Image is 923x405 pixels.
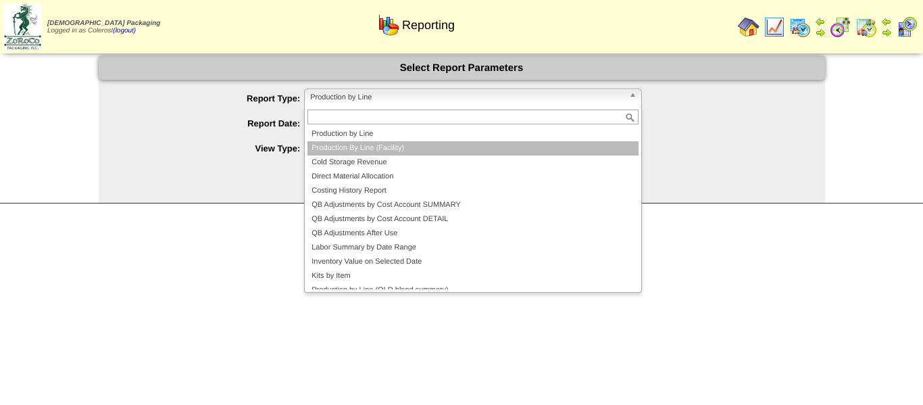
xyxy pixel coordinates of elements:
a: (logout) [113,27,136,34]
li: Production by Line [307,127,639,141]
li: Labor Summary by Date Range [307,241,639,255]
label: Report Date: [126,118,305,128]
img: line_graph.gif [764,16,785,38]
img: calendarblend.gif [830,16,851,38]
img: arrowleft.gif [815,16,826,27]
img: calendarprod.gif [789,16,811,38]
span: Production by Line [310,89,624,105]
img: arrowleft.gif [881,16,892,27]
li: QB Adjustments by Cost Account DETAIL [307,212,639,227]
li: QB Adjustments After Use [307,227,639,241]
li: Kits by Item [307,269,639,283]
li: QB Adjustments by Cost Account SUMMARY [307,198,639,212]
img: home.gif [738,16,759,38]
img: calendarinout.gif [855,16,877,38]
label: View Type: [126,143,305,153]
span: Logged in as Colerost [47,20,160,34]
li: Inventory Value on Selected Date [307,255,639,269]
li: Production By Line (Facility) [307,141,639,156]
div: Select Report Parameters [99,56,825,80]
span: Reporting [402,18,455,32]
img: graph.gif [378,14,399,36]
li: Direct Material Allocation [307,170,639,184]
li: Cold Storage Revenue [307,156,639,170]
li: Production by Line (OLD blend summary) [307,283,639,297]
label: Report Type: [126,93,305,103]
img: arrowright.gif [815,27,826,38]
span: [DEMOGRAPHIC_DATA] Packaging [47,20,160,27]
li: Costing History Report [307,184,639,198]
img: zoroco-logo-small.webp [4,4,41,49]
img: calendarcustomer.gif [896,16,918,38]
img: arrowright.gif [881,27,892,38]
